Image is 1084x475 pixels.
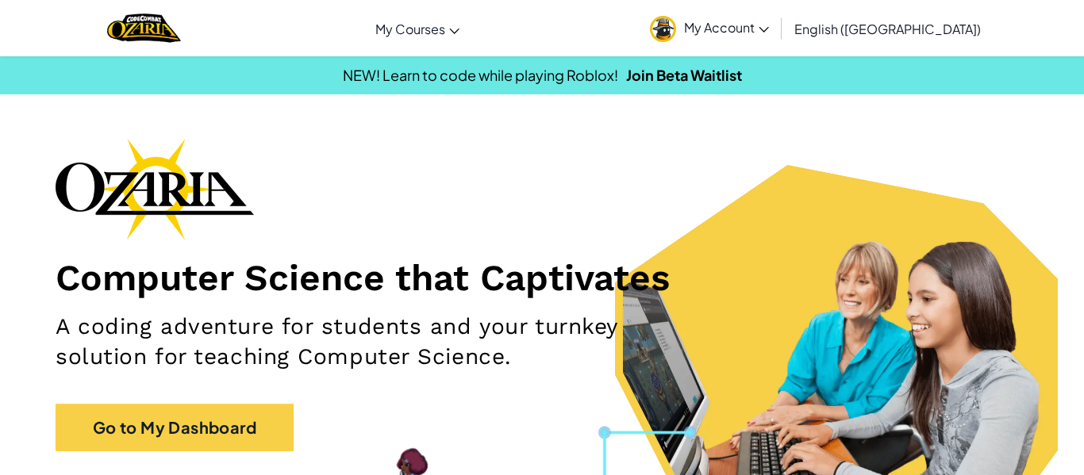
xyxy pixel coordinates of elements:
span: My Courses [375,21,445,37]
h2: A coding adventure for students and your turnkey solution for teaching Computer Science. [56,312,707,372]
a: English ([GEOGRAPHIC_DATA]) [786,7,989,50]
img: Home [107,12,181,44]
span: My Account [684,19,769,36]
a: My Account [642,3,777,53]
a: Go to My Dashboard [56,404,294,451]
img: Ozaria branding logo [56,138,254,239]
a: Ozaria by CodeCombat logo [107,12,181,44]
h1: Computer Science that Captivates [56,255,1028,300]
span: English ([GEOGRAPHIC_DATA]) [794,21,981,37]
a: My Courses [367,7,467,50]
img: avatar [650,16,676,42]
span: NEW! Learn to code while playing Roblox! [343,66,618,84]
a: Join Beta Waitlist [626,66,742,84]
